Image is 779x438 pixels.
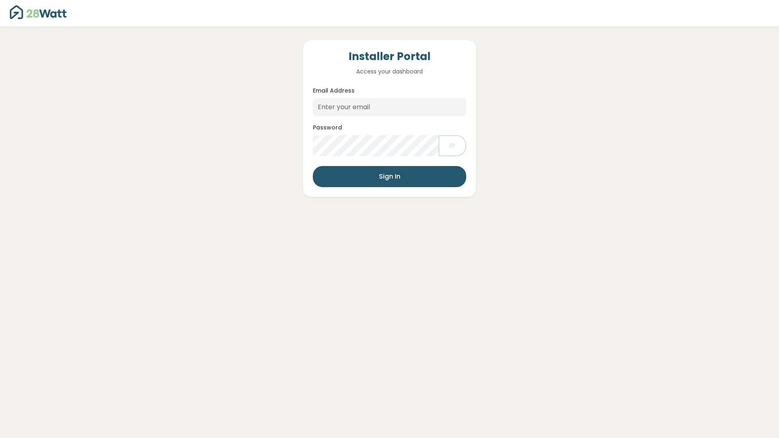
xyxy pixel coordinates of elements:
label: Email Address [313,86,355,95]
label: Password [313,123,342,132]
h4: Installer Portal [313,50,466,64]
input: Enter your email [313,98,466,116]
button: Sign In [313,166,466,187]
p: Access your dashboard [313,67,466,76]
img: 28Watt [10,5,67,19]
